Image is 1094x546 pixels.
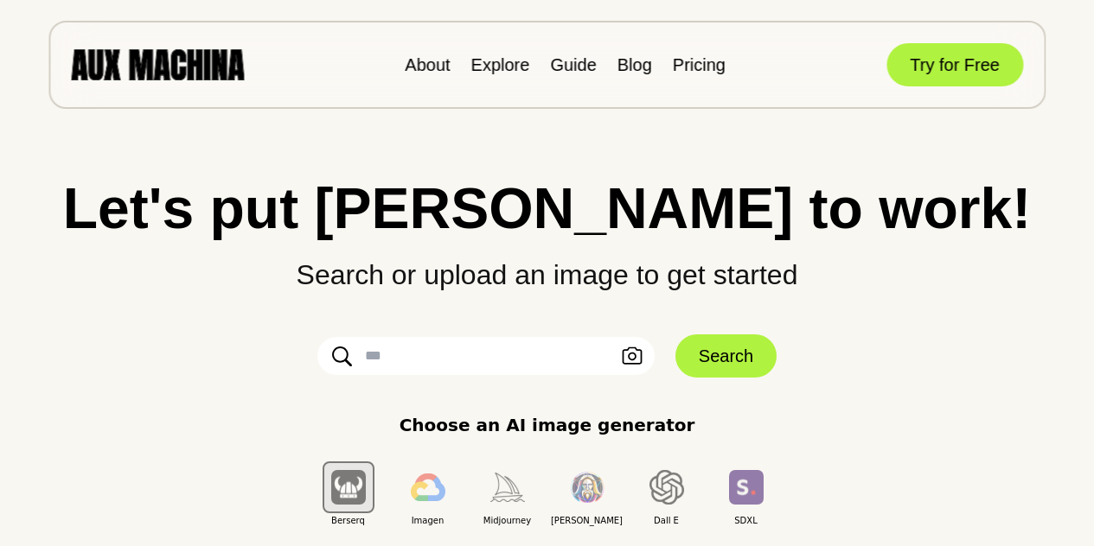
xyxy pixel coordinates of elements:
[405,55,450,74] a: About
[675,334,777,378] button: Search
[886,43,1023,86] button: Try for Free
[388,514,468,527] span: Imagen
[471,55,530,74] a: Explore
[707,514,786,527] span: SDXL
[490,473,525,501] img: Midjourney
[673,55,726,74] a: Pricing
[547,514,627,527] span: [PERSON_NAME]
[550,55,596,74] a: Guide
[309,514,388,527] span: Berserq
[35,180,1059,237] h1: Let's put [PERSON_NAME] to work!
[35,237,1059,295] p: Search or upload an image to get started
[400,412,695,438] p: Choose an AI image generator
[71,49,244,79] img: AUX MACHINA
[411,473,445,501] img: Imagen
[570,472,605,504] img: Leonardo
[468,514,547,527] span: Midjourney
[617,55,652,74] a: Blog
[729,470,764,504] img: SDXL
[649,470,684,505] img: Dall E
[627,514,707,527] span: Dall E
[331,470,366,504] img: Berserq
